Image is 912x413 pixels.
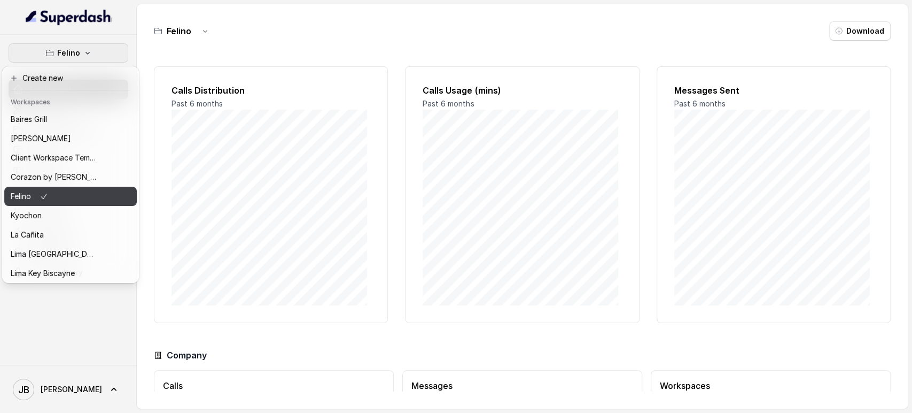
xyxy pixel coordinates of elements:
[11,267,75,280] p: Lima Key Biscayne
[4,68,137,88] button: Create new
[11,209,42,222] p: Kyochon
[4,93,137,110] header: Workspaces
[11,190,31,203] p: Felino
[2,66,139,283] div: Felino
[11,151,96,164] p: Client Workspace Template
[11,248,96,261] p: Lima [GEOGRAPHIC_DATA]
[11,113,47,126] p: Baires Grill
[11,171,96,183] p: Corazon by [PERSON_NAME]
[9,43,128,63] button: Felino
[57,47,80,59] p: Felino
[11,228,44,241] p: La Cañita
[11,132,71,145] p: [PERSON_NAME]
